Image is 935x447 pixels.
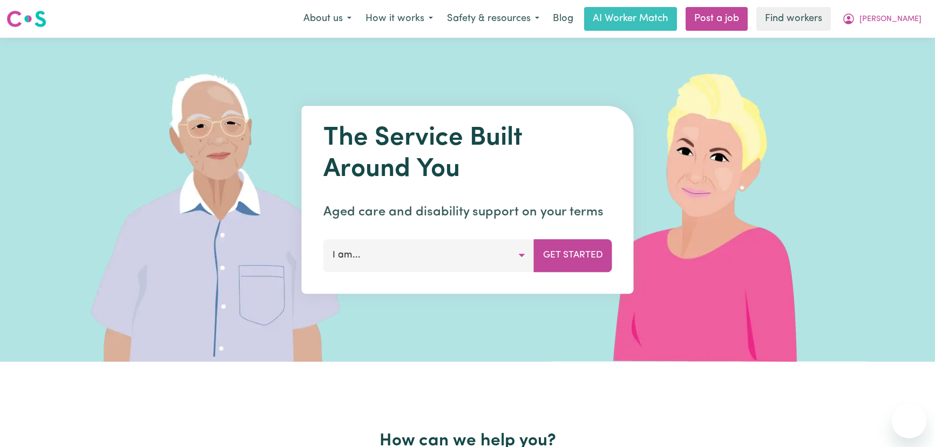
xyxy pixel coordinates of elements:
[859,13,922,25] span: [PERSON_NAME]
[6,6,46,31] a: Careseekers logo
[892,404,926,438] iframe: Button to launch messaging window
[323,202,612,222] p: Aged care and disability support on your terms
[323,123,612,185] h1: The Service Built Around You
[358,8,440,30] button: How it works
[323,239,534,272] button: I am...
[296,8,358,30] button: About us
[534,239,612,272] button: Get Started
[546,7,580,31] a: Blog
[835,8,929,30] button: My Account
[440,8,546,30] button: Safety & resources
[756,7,831,31] a: Find workers
[584,7,677,31] a: AI Worker Match
[686,7,748,31] a: Post a job
[6,9,46,29] img: Careseekers logo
